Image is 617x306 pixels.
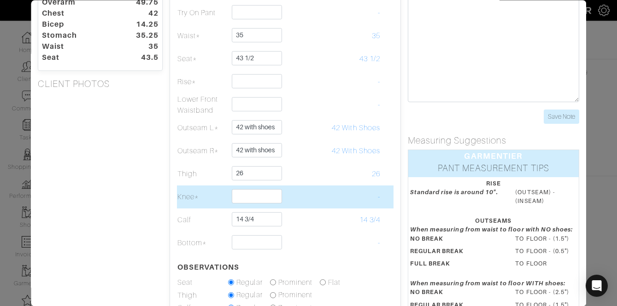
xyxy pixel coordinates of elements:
[410,179,577,188] div: RISE
[408,162,579,177] div: PANT MEASUREMENT TIPS
[177,139,228,162] td: Outseam R*
[35,8,122,19] dt: Chest
[177,70,228,93] td: Rise*
[378,193,380,201] span: -
[408,135,579,146] h5: Measuring Suggestions
[177,254,228,277] th: OBSERVATIONS
[509,234,584,243] dd: TO FLOOR - (1.5")
[177,231,228,254] td: Bottom*
[372,32,380,40] span: 35
[278,277,312,288] label: Prominent
[378,239,380,247] span: -
[237,277,263,288] label: Regular
[122,41,165,52] dt: 35
[177,116,228,139] td: Outseam L*
[177,47,228,70] td: Seat*
[122,52,165,63] dt: 43.5
[372,170,380,178] span: 26
[509,188,584,205] dd: (OUTSEAM) - (INSEAM)
[122,30,165,41] dt: 35.25
[177,24,228,47] td: Waist*
[544,110,579,124] input: Save Note
[403,247,508,259] dt: REGULAR BREAK
[332,147,381,155] span: 42 With Shoes
[177,277,228,289] td: Seat
[378,101,380,109] span: -
[408,150,579,162] div: GARMENTIER
[410,189,498,196] em: Standard rise is around 10".
[332,124,381,132] span: 42 With Shoes
[410,217,577,225] div: OUTSEAMS
[35,19,122,30] dt: Bicep
[378,9,380,17] span: -
[38,78,163,89] h5: CLIENT PHOTOS
[177,185,228,208] td: Knee*
[378,78,380,86] span: -
[509,247,584,255] dd: TO FLOOR - (0.5")
[359,55,380,63] span: 43 1/2
[122,8,165,19] dt: 42
[403,234,508,247] dt: NO BREAK
[329,277,341,288] label: Flat
[509,288,584,297] dd: TO FLOOR - (2.5")
[177,162,228,185] td: Thigh
[403,260,508,272] dt: FULL BREAK
[35,30,122,41] dt: Stomach
[177,208,228,231] td: Calf
[509,260,584,268] dd: TO FLOOR
[35,41,122,52] dt: Waist
[403,288,508,300] dt: NO BREAK
[586,275,608,297] div: Open Intercom Messenger
[177,93,228,116] td: Lower Front Waistband
[237,290,263,301] label: Regular
[359,216,380,224] span: 14 3/4
[410,280,565,287] em: When measuring from waist to floor WITH shoes:
[122,19,165,30] dt: 14.25
[35,52,122,63] dt: Seat
[410,226,573,233] em: When measuring from waist to floor with NO shoes:
[177,289,228,302] td: Thigh
[278,290,312,301] label: Prominent
[177,1,228,24] td: Try On Pant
